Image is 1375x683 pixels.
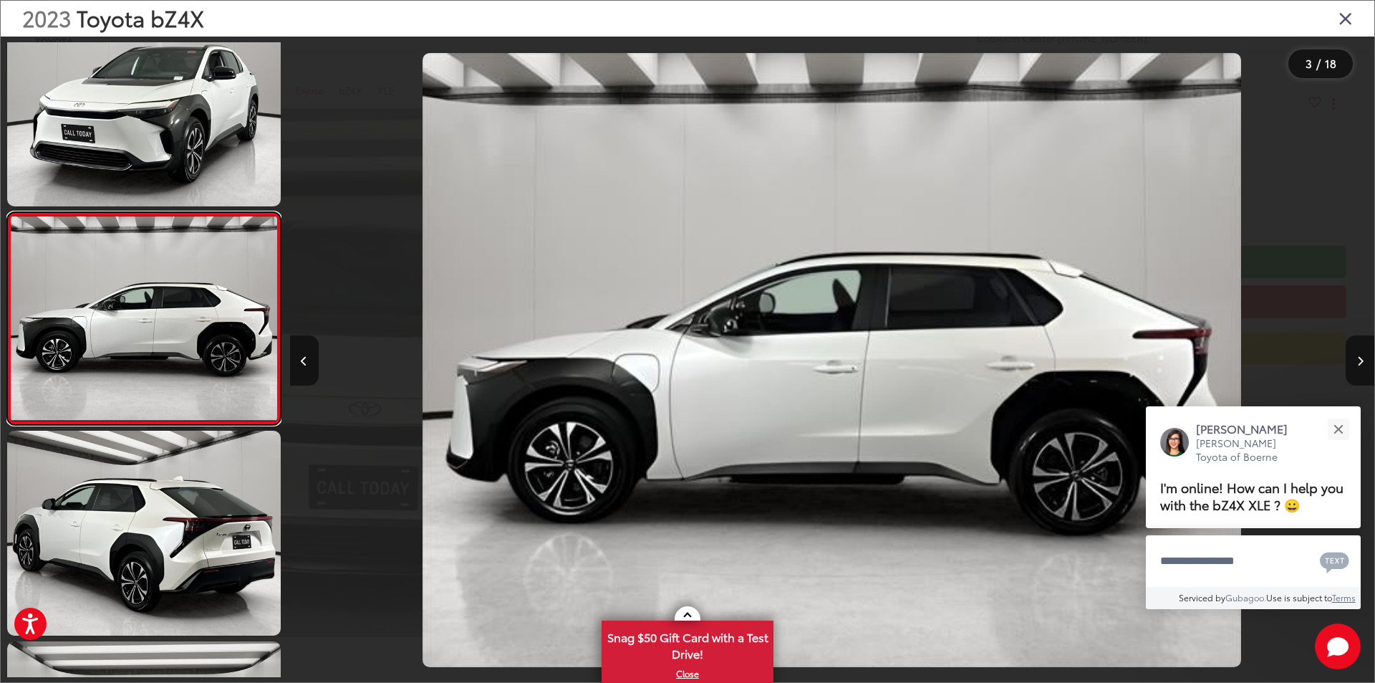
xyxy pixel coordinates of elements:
[1323,414,1354,444] button: Close
[1338,9,1353,27] i: Close gallery
[1196,421,1302,436] p: [PERSON_NAME]
[1315,59,1322,69] span: /
[289,53,1374,668] div: 2023 Toyota bZ4X XLE 2
[1315,624,1361,669] button: Toggle Chat Window
[1332,591,1356,603] a: Terms
[77,2,204,33] span: Toyota bZ4X
[1146,406,1361,609] div: Close[PERSON_NAME][PERSON_NAME] Toyota of BoerneI'm online! How can I help you with the bZ4X XLE ...
[1325,55,1336,71] span: 18
[603,622,772,666] span: Snag $50 Gift Card with a Test Drive!
[1160,477,1343,514] span: I'm online! How can I help you with the bZ4X XLE ? 😀
[290,335,319,386] button: Previous image
[4,429,283,637] img: 2023 Toyota bZ4X XLE
[423,53,1242,668] img: 2023 Toyota bZ4X XLE
[1225,591,1266,603] a: Gubagoo.
[8,216,279,420] img: 2023 Toyota bZ4X XLE
[1346,335,1374,386] button: Next image
[1306,55,1312,71] span: 3
[1146,535,1361,587] textarea: Type your message
[1266,591,1332,603] span: Use is subject to
[1316,545,1354,577] button: Chat with SMS
[1179,591,1225,603] span: Serviced by
[1320,550,1349,573] svg: Text
[1315,624,1361,669] svg: Start Chat
[1196,436,1302,464] p: [PERSON_NAME] Toyota of Boerne
[22,2,71,33] span: 2023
